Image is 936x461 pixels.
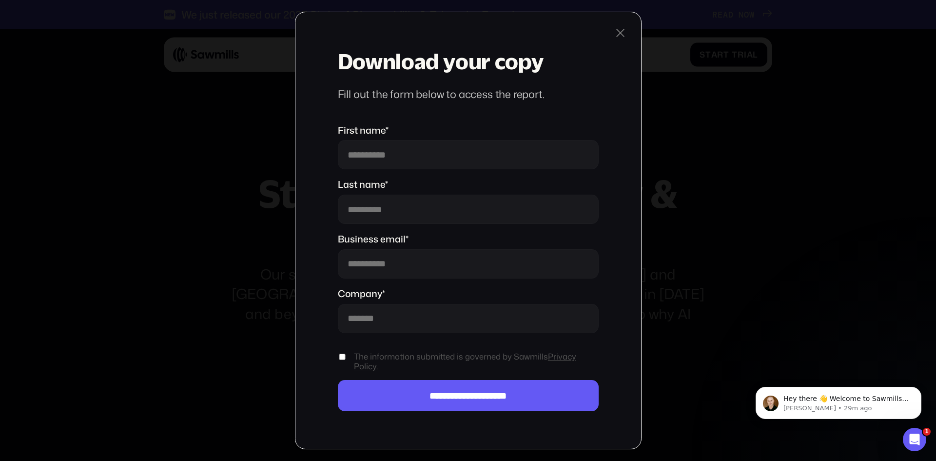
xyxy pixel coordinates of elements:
span: First name [338,123,386,137]
span: The information submitted is governed by Sawmills . [354,352,599,371]
iframe: Intercom notifications message [741,366,936,435]
span: Company [338,287,382,300]
span: Last name [338,178,385,191]
span: Business email [338,232,406,245]
h3: Download your copy [338,50,599,73]
iframe: Intercom live chat [903,428,926,451]
input: The information submitted is governed by SawmillsPrivacy Policy. [338,354,347,360]
span: 1 [923,428,931,436]
div: Fill out the form below to access the report. [338,87,599,101]
a: Privacy Policy [354,351,576,372]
